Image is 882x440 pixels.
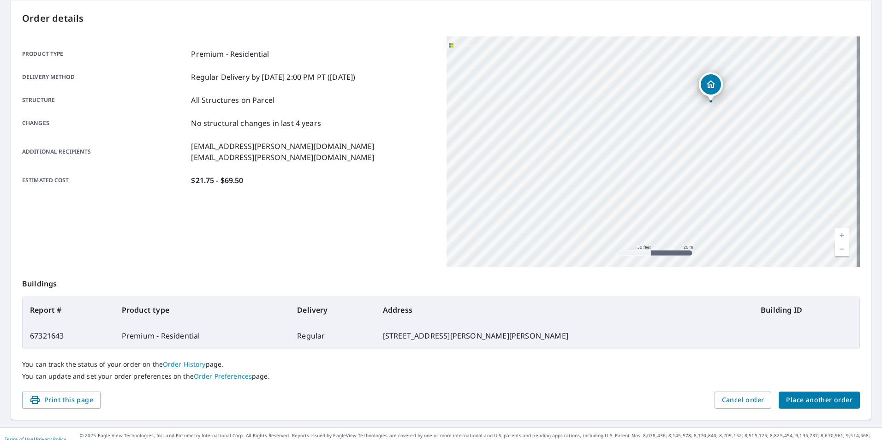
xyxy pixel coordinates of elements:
[22,48,187,59] p: Product type
[22,175,187,186] p: Estimated cost
[23,297,114,323] th: Report #
[835,242,849,256] a: Current Level 19, Zoom Out
[22,71,187,83] p: Delivery method
[191,175,243,186] p: $21.75 - $69.50
[22,118,187,129] p: Changes
[290,297,375,323] th: Delivery
[30,394,93,406] span: Print this page
[22,267,860,297] p: Buildings
[699,72,723,101] div: Dropped pin, building 1, Residential property, 105 Courtney Ln Cary, IL 60013
[715,392,772,409] button: Cancel order
[191,141,374,152] p: [EMAIL_ADDRESS][PERSON_NAME][DOMAIN_NAME]
[375,297,753,323] th: Address
[835,228,849,242] a: Current Level 19, Zoom In
[114,297,290,323] th: Product type
[22,372,860,381] p: You can update and set your order preferences on the page.
[114,323,290,349] td: Premium - Residential
[22,141,187,163] p: Additional recipients
[22,12,860,25] p: Order details
[22,95,187,106] p: Structure
[786,394,852,406] span: Place another order
[722,394,764,406] span: Cancel order
[191,152,374,163] p: [EMAIL_ADDRESS][PERSON_NAME][DOMAIN_NAME]
[290,323,375,349] td: Regular
[22,360,860,369] p: You can track the status of your order on the page.
[22,392,101,409] button: Print this page
[23,323,114,349] td: 67321643
[191,48,269,59] p: Premium - Residential
[375,323,753,349] td: [STREET_ADDRESS][PERSON_NAME][PERSON_NAME]
[191,71,355,83] p: Regular Delivery by [DATE] 2:00 PM PT ([DATE])
[194,372,252,381] a: Order Preferences
[779,392,860,409] button: Place another order
[163,360,206,369] a: Order History
[753,297,859,323] th: Building ID
[191,95,274,106] p: All Structures on Parcel
[191,118,321,129] p: No structural changes in last 4 years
